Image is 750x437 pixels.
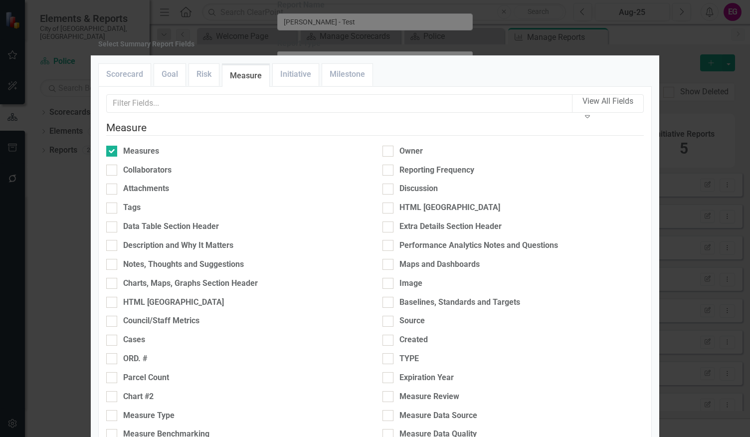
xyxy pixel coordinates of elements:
div: HTML [GEOGRAPHIC_DATA] [399,202,500,214]
div: Parcel Count [123,372,169,384]
div: Measure Data Source [399,410,477,422]
div: Measure Type [123,410,175,422]
input: Filter Fields... [106,94,572,113]
div: Source [399,315,425,327]
div: ORD. # [123,353,147,365]
a: Goal [154,64,186,85]
div: Discussion [399,183,438,195]
div: Performance Analytics Notes and Questions [399,240,558,251]
div: Select Summary Report Fields [98,40,194,48]
div: Maps and Dashboards [399,259,480,270]
div: TYPE [399,353,419,365]
div: Expiration Year [399,372,454,384]
a: Measure [222,65,269,87]
div: Reporting Frequency [399,165,474,176]
div: Measure Review [399,391,459,403]
legend: Measure [106,120,644,136]
a: Risk [189,64,219,85]
div: HTML [GEOGRAPHIC_DATA] [123,297,224,308]
a: Initiative [273,64,319,85]
div: Measures [123,146,159,157]
div: Image [399,278,422,289]
div: Tags [123,202,141,214]
div: Baselines, Standards and Targets [399,297,520,308]
div: Cases [123,334,145,346]
a: Scorecard [99,64,151,85]
div: Description and Why It Matters [123,240,233,251]
div: Created [399,334,428,346]
div: Data Table Section Header [123,221,219,232]
div: Council/Staff Metrics [123,315,199,327]
div: Attachments [123,183,169,195]
div: Charts, Maps, Graphs Section Header [123,278,258,289]
div: Collaborators [123,165,172,176]
div: Notes, Thoughts and Suggestions [123,259,244,270]
div: Extra Details Section Header [399,221,502,232]
div: Owner [399,146,423,157]
div: View All Fields [582,96,633,107]
a: Milestone [322,64,373,85]
div: Chart #2 [123,391,154,403]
